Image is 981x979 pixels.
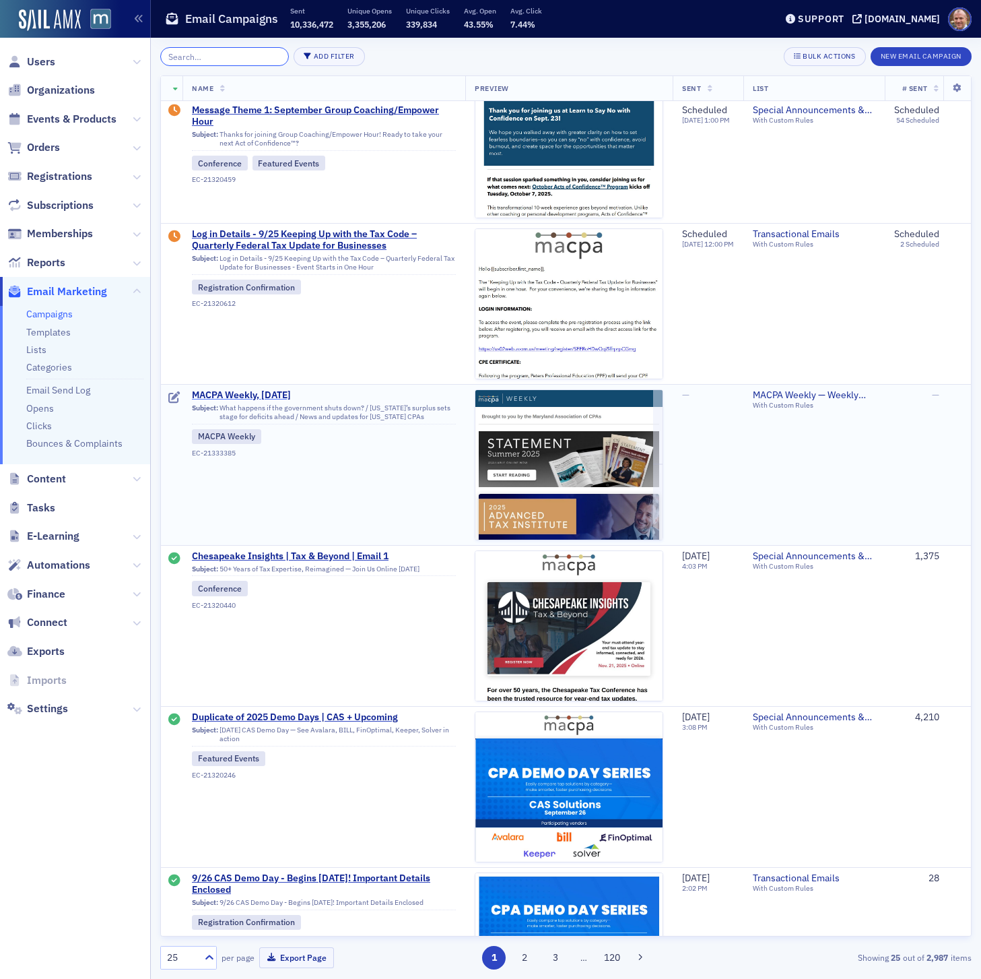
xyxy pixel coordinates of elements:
[192,726,218,743] span: Subject:
[259,947,334,968] button: Export Page
[168,391,180,405] div: Draft
[27,644,65,659] span: Exports
[192,935,456,943] div: EC-21313065
[7,83,95,98] a: Organizations
[290,6,333,15] p: Sent
[475,229,663,638] img: email-preview-3104.jpeg
[192,404,218,421] span: Subject:
[753,84,768,93] span: List
[168,714,180,727] div: Sent
[192,898,456,910] div: 9/26 CAS Demo Day - Begins [DATE]! Important Details Enclosed
[682,239,704,249] span: [DATE]
[894,712,939,724] div: 4,210
[7,55,55,69] a: Users
[7,472,66,486] a: Content
[464,6,496,15] p: Avg. Open
[894,873,939,885] div: 28
[290,19,333,30] span: 10,336,472
[27,529,79,544] span: E-Learning
[347,6,392,15] p: Unique Opens
[192,429,261,444] div: MACPA Weekly
[753,550,875,563] span: Special Announcements & Special Event Invitations
[27,169,92,184] span: Registrations
[464,19,494,30] span: 43.55%
[753,117,875,125] div: With Custom Rules
[192,280,301,294] div: Registration Confirmation
[27,615,67,630] span: Connect
[192,898,218,907] span: Subject:
[27,701,68,716] span: Settings
[753,389,875,402] a: MACPA Weekly — Weekly Newsletter (for members only)
[192,299,456,308] div: EC-21320612
[513,946,537,970] button: 2
[168,552,180,566] div: Sent
[574,951,593,964] span: …
[510,6,542,15] p: Avg. Click
[7,644,65,659] a: Exports
[192,254,456,275] div: Log in Details - 9/25 Keeping Up with the Tax Code – Quarterly Federal Tax Update for Businesses ...
[192,873,456,896] a: 9/26 CAS Demo Day - Begins [DATE]! Important Details Enclosed
[894,228,939,241] div: Scheduled
[192,771,456,780] div: EC-21320246
[871,49,972,61] a: New Email Campaign
[192,712,456,724] span: Duplicate of 2025 Demo Days | CAS + Upcoming
[192,915,301,930] div: Registration Confirmation
[753,873,875,885] span: Transactional Emails
[871,47,972,66] button: New Email Campaign
[192,751,265,766] div: Featured Events
[27,472,66,486] span: Content
[682,389,689,401] span: —
[704,116,730,125] span: 1:00 PM
[27,226,93,241] span: Memberships
[894,104,939,117] div: Scheduled
[192,601,456,610] div: EC-21320440
[27,501,55,515] span: Tasks
[510,19,535,30] span: 7.44%
[27,587,65,602] span: Finance
[753,401,875,410] div: With Custom Rules
[27,83,95,98] span: Organizations
[7,169,92,184] a: Registrations
[406,6,450,15] p: Unique Clicks
[26,437,123,449] a: Bounces & Complaints
[192,84,213,93] span: Name
[347,19,386,30] span: 3,355,206
[7,112,116,127] a: Events & Products
[192,565,456,577] div: 50+ Years of Tax Expertise, Reimagined — Join Us Online [DATE]
[26,344,46,356] a: Lists
[90,9,111,30] img: SailAMX
[753,884,875,893] div: With Custom Rules
[27,284,107,299] span: Email Marketing
[252,156,326,170] div: Featured Events
[710,951,972,964] div: Showing out of items
[192,389,456,402] a: MACPA Weekly, [DATE]
[7,284,107,299] a: Email Marketing
[7,140,60,155] a: Orders
[894,550,939,563] div: 1,375
[865,13,940,25] div: [DOMAIN_NAME]
[753,712,875,724] a: Special Announcements & Special Event Invitations
[192,104,456,128] a: Message Theme 1: September Group Coaching/Empower Hour
[7,198,94,213] a: Subscriptions
[7,255,65,270] a: Reports
[798,13,844,25] div: Support
[19,9,81,31] img: SailAMX
[192,581,248,596] div: Conference
[704,239,734,249] span: 12:00 PM
[7,587,65,602] a: Finance
[406,19,437,30] span: 339,834
[753,228,875,241] span: Transactional Emails
[7,529,79,544] a: E-Learning
[27,558,90,573] span: Automations
[192,254,218,272] span: Subject:
[27,198,94,213] span: Subscriptions
[192,131,456,152] div: Thanks for joining Group Coaching/Empower Hour! Ready to take your next Act of Confidence™?
[27,255,65,270] span: Reports
[948,7,972,31] span: Profile
[902,84,928,93] span: # Sent
[682,228,734,241] div: Scheduled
